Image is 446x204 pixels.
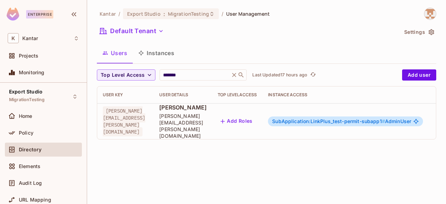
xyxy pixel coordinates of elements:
[218,116,255,127] button: Add Roles
[272,118,385,124] span: SubApplication:LinkPlus_test-permit-subapp1
[7,8,19,21] img: SReyMgAAAABJRU5ErkJggg==
[97,44,133,62] button: Users
[8,33,19,43] span: K
[401,27,436,38] button: Settings
[226,10,270,17] span: User Management
[97,69,155,81] button: Top Level Access
[9,89,43,95] span: Export Studio
[118,10,120,17] li: /
[159,104,207,111] span: [PERSON_NAME]
[19,180,42,186] span: Audit Log
[309,71,317,79] button: refresh
[272,119,411,124] span: AdminUser
[19,130,33,136] span: Policy
[9,97,45,103] span: MigrationTesting
[159,113,207,139] span: [PERSON_NAME][EMAIL_ADDRESS][PERSON_NAME][DOMAIN_NAME]
[159,92,207,98] div: User Details
[19,70,45,75] span: Monitoring
[101,71,145,80] span: Top Level Access
[133,44,180,62] button: Instances
[100,10,116,17] span: the active workspace
[127,10,161,17] span: Export Studio
[26,10,53,18] div: Enterprise
[19,147,41,152] span: Directory
[163,11,166,17] span: :
[402,69,436,81] button: Add user
[22,36,38,41] span: Workspace: Kantar
[307,71,317,79] span: Click to refresh data
[424,8,436,20] img: Kathula.Vasavi@kantar.com
[222,10,223,17] li: /
[382,118,385,124] span: #
[218,92,257,98] div: Top Level Access
[310,71,316,78] span: refresh
[268,92,423,98] div: Instance Access
[19,164,40,169] span: Elements
[252,72,307,78] p: Last Updated 17 hours ago
[103,106,145,136] span: [PERSON_NAME][EMAIL_ADDRESS][PERSON_NAME][DOMAIN_NAME]
[168,10,209,17] span: MigrationTesting
[103,92,148,98] div: User Key
[19,113,32,119] span: Home
[97,25,167,37] button: Default Tenant
[19,197,51,203] span: URL Mapping
[19,53,38,59] span: Projects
